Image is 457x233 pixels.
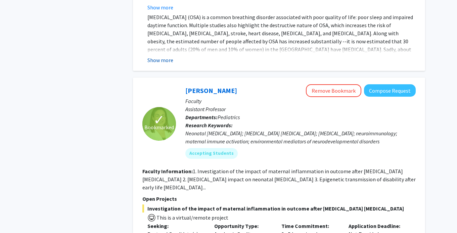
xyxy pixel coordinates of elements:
[142,204,416,213] span: Investigation of the impact of maternal inflammation in outcome after [MEDICAL_DATA] [MEDICAL_DATA]
[142,168,416,191] fg-read-more: 1. Investigation of the impact of maternal inflammation in outcome after [MEDICAL_DATA] [MEDICAL_...
[218,114,240,121] span: Pediatrics
[306,84,361,97] button: Remove Bookmark
[5,203,29,228] iframe: Chat
[147,56,173,64] button: Show more
[185,86,237,95] a: [PERSON_NAME]
[156,214,228,221] span: This is a virtual/remote project
[214,222,271,230] p: Opportunity Type:
[364,84,416,97] button: Compose Request to Elizabeth Wright-Jin
[185,97,416,105] p: Faculty
[185,105,416,113] p: Assistant Professor
[147,3,173,11] button: Show more
[142,195,416,203] p: Open Projects
[185,122,233,129] b: Research Keywords:
[185,114,218,121] b: Departments:
[144,123,174,131] span: Bookmarked
[147,13,416,61] p: [MEDICAL_DATA] (OSA) is a common breathing disorder associated with poor quality of life: poor sl...
[142,168,193,175] b: Faculty Information:
[185,129,416,145] div: Neonatal [MEDICAL_DATA]; [MEDICAL_DATA] [MEDICAL_DATA]; [MEDICAL_DATA]; neuroimmunology; maternal...
[349,222,406,230] p: Application Deadline:
[147,222,204,230] p: Seeking:
[153,116,165,123] span: ✓
[281,222,338,230] p: Time Commitment:
[185,148,238,159] mat-chip: Accepting Students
